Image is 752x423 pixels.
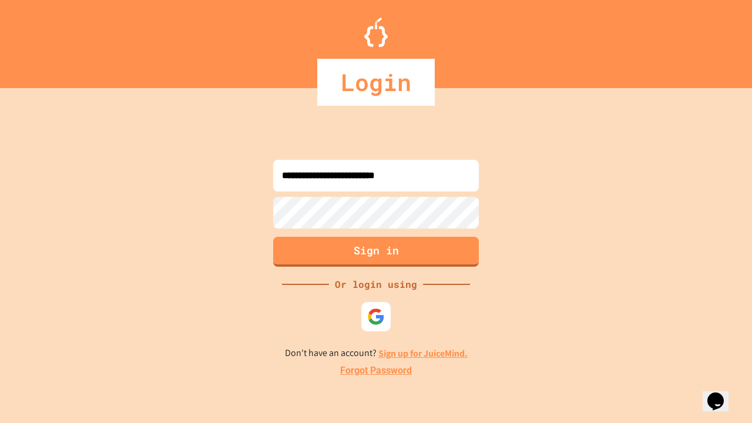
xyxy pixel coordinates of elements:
div: Login [317,59,435,106]
iframe: chat widget [654,325,740,375]
a: Forgot Password [340,364,412,378]
button: Sign in [273,237,479,267]
iframe: chat widget [703,376,740,411]
a: Sign up for JuiceMind. [378,347,468,360]
img: Logo.svg [364,18,388,47]
p: Don't have an account? [285,346,468,361]
img: google-icon.svg [367,308,385,325]
div: Or login using [329,277,423,291]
